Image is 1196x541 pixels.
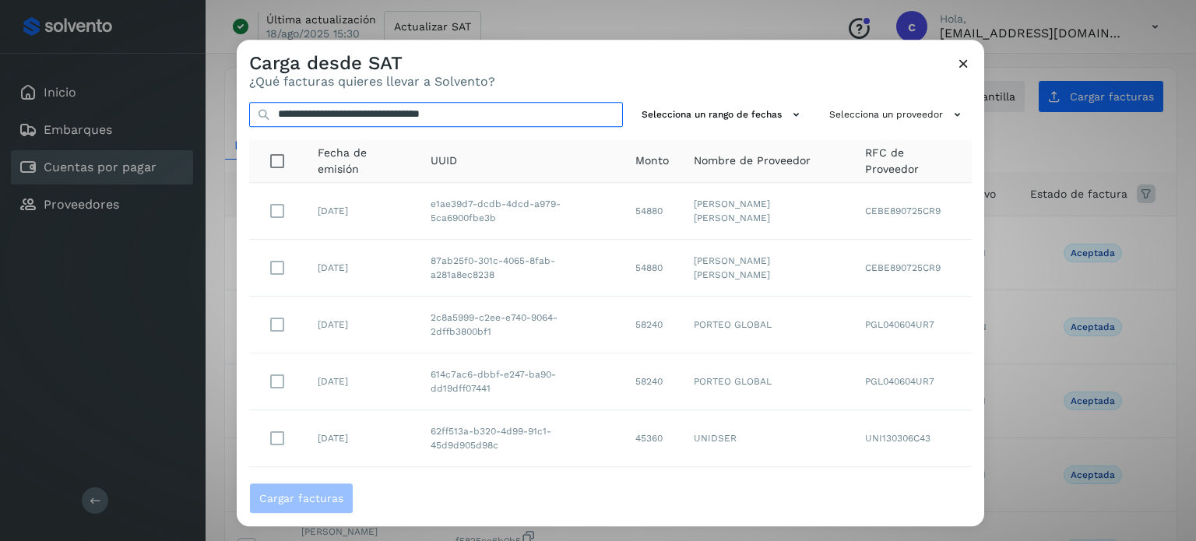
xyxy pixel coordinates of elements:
[681,184,853,241] td: [PERSON_NAME] [PERSON_NAME]
[623,241,681,297] td: 54880
[681,411,853,468] td: UNIDSER
[305,468,418,525] td: [DATE]
[305,411,418,468] td: [DATE]
[305,354,418,411] td: [DATE]
[431,153,457,170] span: UUID
[259,493,343,504] span: Cargar facturas
[418,354,623,411] td: 614c7ac6-dbbf-e247-ba90-dd19dff07441
[853,184,972,241] td: CEBE890725CR9
[249,483,354,514] button: Cargar facturas
[623,411,681,468] td: 45360
[853,411,972,468] td: UNI130306C43
[853,241,972,297] td: CEBE890725CR9
[681,468,853,525] td: [PERSON_NAME] [PERSON_NAME]
[418,297,623,354] td: 2c8a5999-c2ee-e740-9064-2dffb3800bf1
[681,297,853,354] td: PORTEO GLOBAL
[635,102,811,128] button: Selecciona un rango de fechas
[694,153,811,170] span: Nombre de Proveedor
[635,153,669,170] span: Monto
[305,241,418,297] td: [DATE]
[418,411,623,468] td: 62ff513a-b320-4d99-91c1-45d9d905d98c
[249,52,495,75] h3: Carga desde SAT
[865,145,959,177] span: RFC de Proveedor
[305,297,418,354] td: [DATE]
[623,354,681,411] td: 58240
[823,102,972,128] button: Selecciona un proveedor
[249,75,495,90] p: ¿Qué facturas quieres llevar a Solvento?
[623,297,681,354] td: 58240
[305,184,418,241] td: [DATE]
[623,184,681,241] td: 54880
[681,241,853,297] td: [PERSON_NAME] [PERSON_NAME]
[418,184,623,241] td: e1ae39d7-dcdb-4dcd-a979-5ca6900fbe3b
[853,297,972,354] td: PGL040604UR7
[681,354,853,411] td: PORTEO GLOBAL
[853,354,972,411] td: PGL040604UR7
[853,468,972,525] td: HERM861106Q86
[623,468,681,525] td: 13440
[418,241,623,297] td: 87ab25f0-301c-4065-8fab-a281a8ec8238
[418,468,623,525] td: 1640c70c-7a74-45c1-b1b4-d61a3fb6a9a3
[318,145,406,177] span: Fecha de emisión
